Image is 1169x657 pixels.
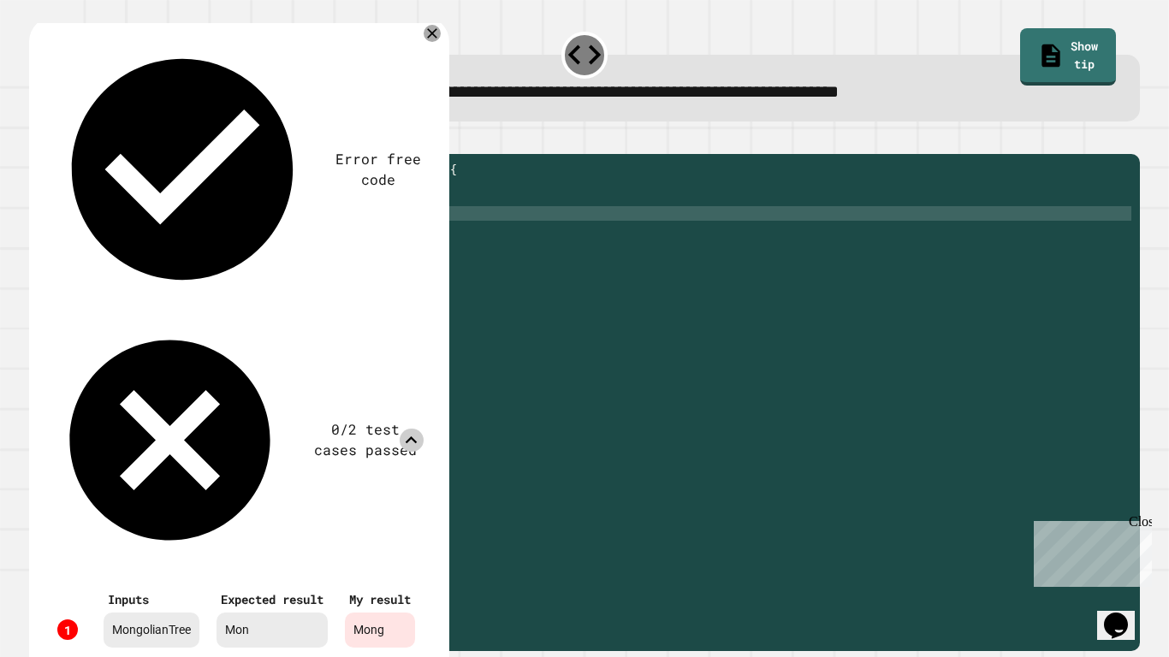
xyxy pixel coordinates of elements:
[307,419,423,461] div: 0/2 test cases passed
[345,613,415,648] div: Mong
[1027,514,1152,587] iframe: chat widget
[7,7,118,109] div: Chat with us now!Close
[221,590,323,608] div: Expected result
[104,613,199,648] div: MongolianTree
[332,149,424,191] div: Error free code
[1097,589,1152,640] iframe: chat widget
[217,613,328,648] div: Mon
[1020,28,1116,86] a: Show tip
[349,590,411,608] div: My result
[108,590,195,608] div: Inputs
[57,619,78,640] div: 1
